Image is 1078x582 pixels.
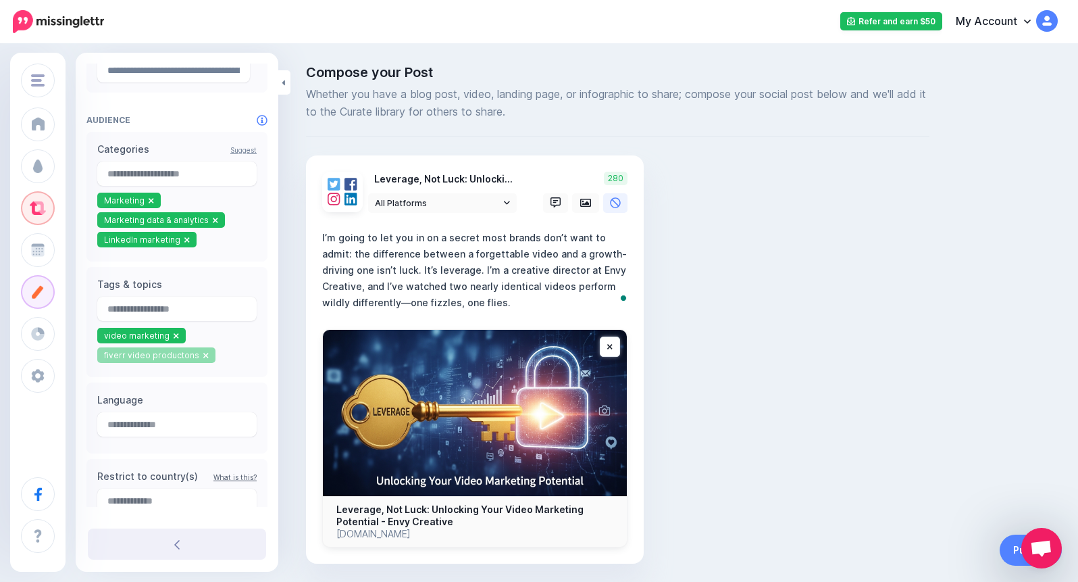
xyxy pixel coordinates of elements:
label: Categories [97,141,257,157]
a: Open chat [1021,528,1062,568]
span: video marketing [104,331,170,341]
img: menu.png [31,74,45,87]
img: Leverage, Not Luck: Unlocking Your Video Marketing Potential - Envy Creative [323,330,627,495]
label: Restrict to country(s) [97,468,257,485]
img: Missinglettr [13,10,104,33]
p: Leverage, Not Luck: Unlocking Your Video Marketing Potential [368,172,518,187]
span: 280 [604,172,627,185]
p: [DOMAIN_NAME] [336,528,613,540]
span: Marketing data & analytics [104,215,209,225]
textarea: To enrich screen reader interactions, please activate Accessibility in Grammarly extension settings [322,230,633,311]
a: Refer and earn $50 [840,12,942,30]
span: Whether you have a blog post, video, landing page, or infographic to share; compose your social p... [306,86,929,121]
a: What is this? [213,473,257,481]
span: Marketing [104,195,145,205]
h4: Audience [86,115,267,125]
span: fiverr video productons [104,350,199,360]
span: Compose your Post [306,66,929,79]
span: LinkedIn marketing [104,235,180,245]
a: Suggest [230,146,257,154]
span: All Platforms [375,196,500,210]
b: Leverage, Not Luck: Unlocking Your Video Marketing Potential - Envy Creative [336,504,584,527]
a: All Platforms [368,193,517,213]
a: My Account [942,5,1058,39]
a: Publish [1000,535,1062,566]
div: I’m going to let you in on a secret most brands don’t want to admit: the difference between a for... [322,230,633,311]
label: Language [97,392,257,408]
label: Tags & topics [97,276,257,293]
